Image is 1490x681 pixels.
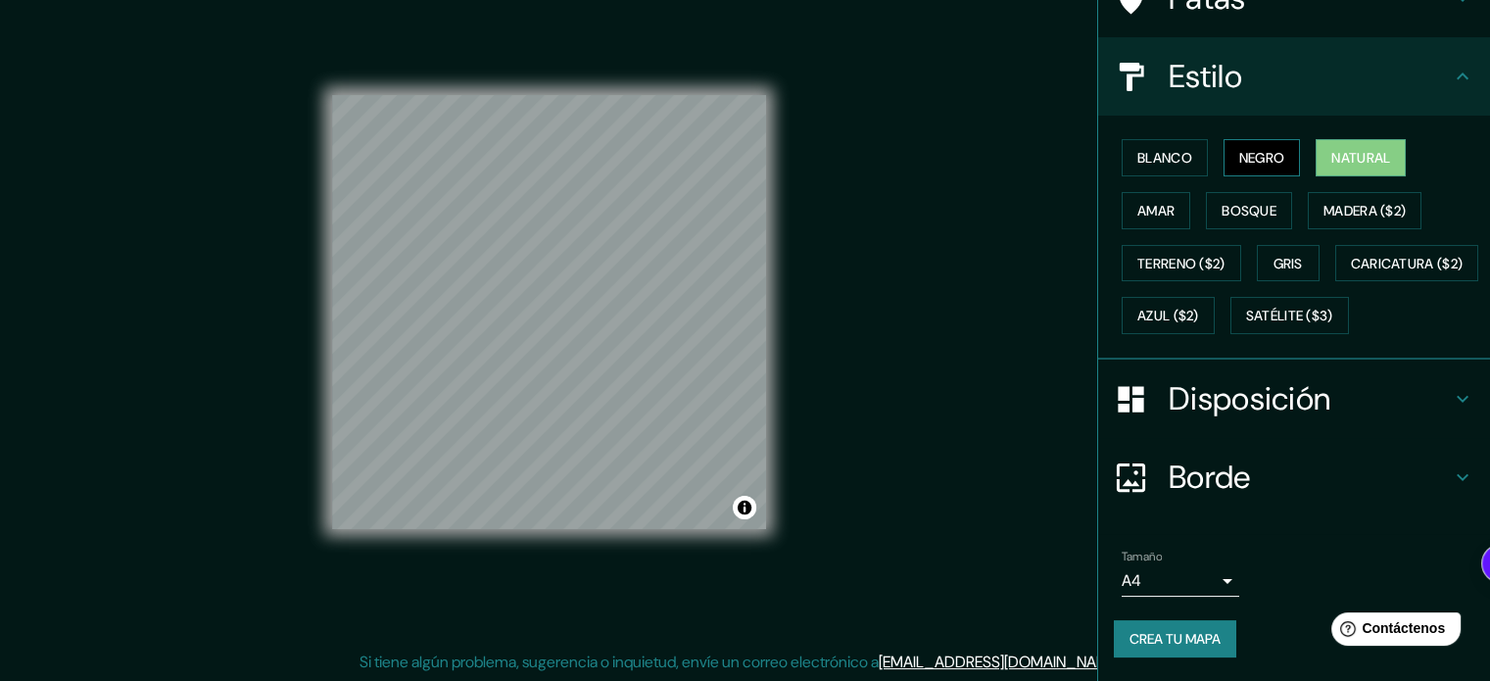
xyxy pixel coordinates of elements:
[1122,139,1208,176] button: Blanco
[1323,202,1406,219] font: Madera ($2)
[1114,620,1236,657] button: Crea tu mapa
[1239,149,1285,167] font: Negro
[1137,255,1226,272] font: Terreno ($2)
[1206,192,1292,229] button: Bosque
[1122,192,1190,229] button: Amar
[1222,202,1276,219] font: Bosque
[1137,149,1192,167] font: Blanco
[1351,255,1464,272] font: Caricatura ($2)
[1224,139,1301,176] button: Negro
[1122,245,1241,282] button: Terreno ($2)
[1137,308,1199,325] font: Azul ($2)
[1122,297,1215,334] button: Azul ($2)
[1257,245,1320,282] button: Gris
[360,652,879,672] font: Si tiene algún problema, sugerencia o inquietud, envíe un correo electrónico a
[1098,37,1490,116] div: Estilo
[1169,56,1242,97] font: Estilo
[1335,245,1479,282] button: Caricatura ($2)
[1316,605,1468,659] iframe: Lanzador de widgets de ayuda
[1137,202,1175,219] font: Amar
[1098,438,1490,516] div: Borde
[1316,139,1406,176] button: Natural
[1246,308,1333,325] font: Satélite ($3)
[1098,360,1490,438] div: Disposición
[1169,457,1251,498] font: Borde
[1169,378,1330,419] font: Disposición
[733,496,756,519] button: Activar o desactivar atribución
[1274,255,1303,272] font: Gris
[1230,297,1349,334] button: Satélite ($3)
[1130,630,1221,648] font: Crea tu mapa
[1122,549,1162,564] font: Tamaño
[1122,565,1239,597] div: A4
[1331,149,1390,167] font: Natural
[1308,192,1421,229] button: Madera ($2)
[1122,570,1141,591] font: A4
[879,652,1121,672] a: [EMAIL_ADDRESS][DOMAIN_NAME]
[332,95,766,529] canvas: Mapa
